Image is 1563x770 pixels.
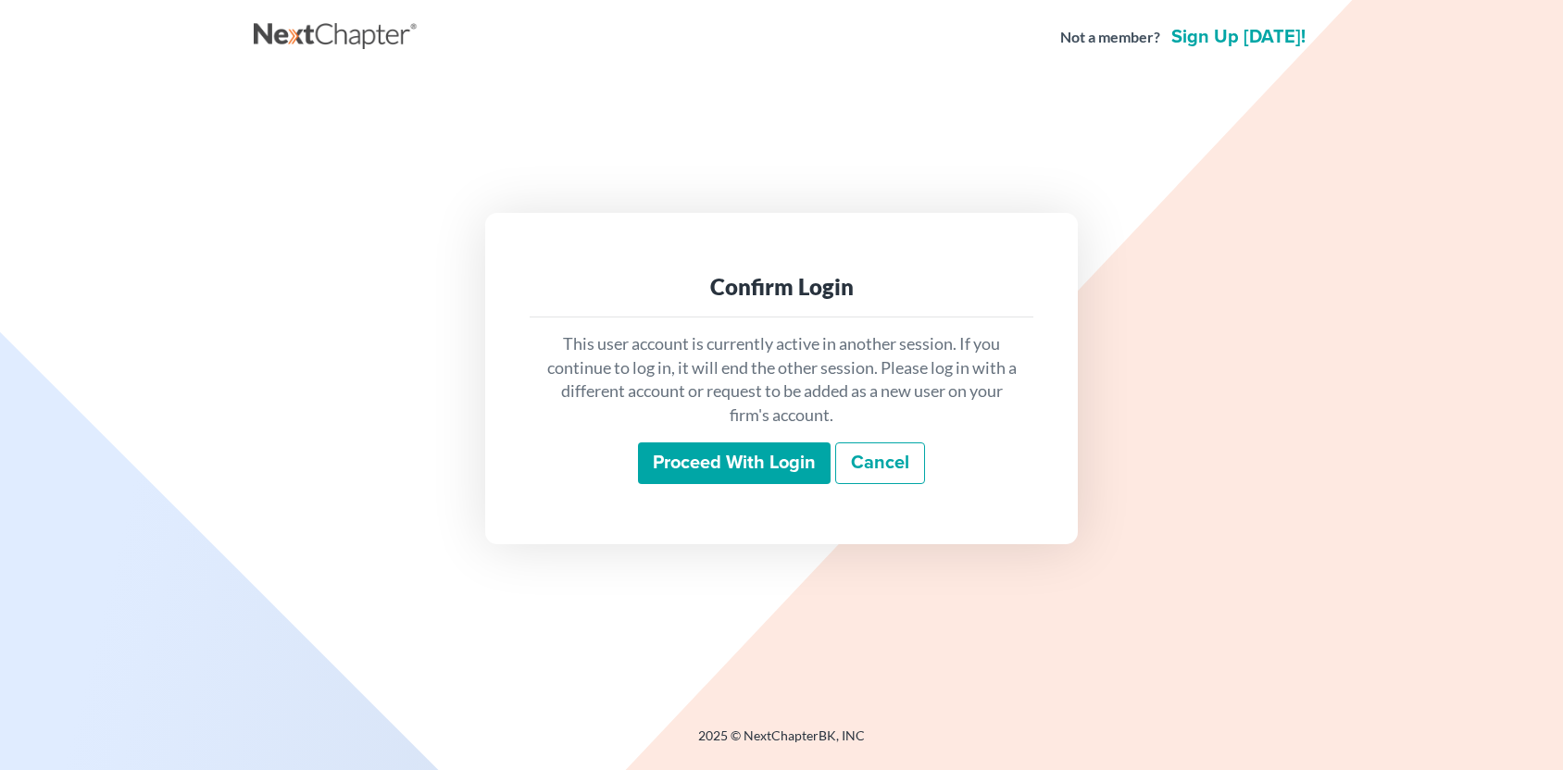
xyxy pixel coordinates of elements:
[638,442,831,485] input: Proceed with login
[544,272,1019,302] div: Confirm Login
[254,727,1309,760] div: 2025 © NextChapterBK, INC
[544,332,1019,428] p: This user account is currently active in another session. If you continue to log in, it will end ...
[1060,27,1160,48] strong: Not a member?
[835,442,925,485] a: Cancel
[1168,28,1309,46] a: Sign up [DATE]!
